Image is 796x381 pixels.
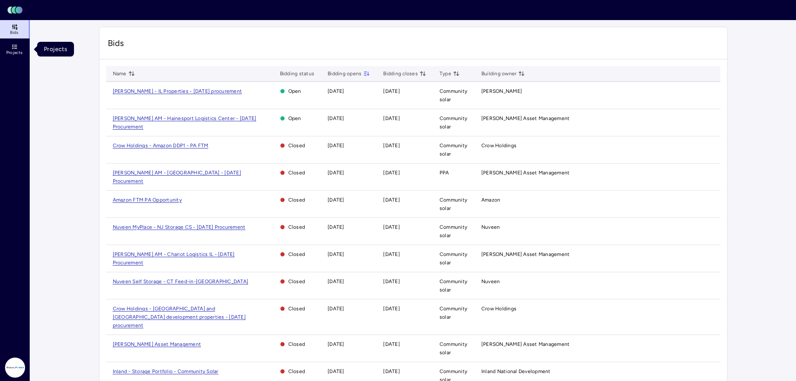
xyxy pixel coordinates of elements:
[383,368,400,374] time: [DATE]
[113,224,246,230] a: Nuveen MyPlace - NJ Storage CS - [DATE] Procurement
[280,277,315,286] span: Closed
[383,224,400,230] time: [DATE]
[113,306,246,328] a: Crow Holdings - [GEOGRAPHIC_DATA] and [GEOGRAPHIC_DATA] development properties - [DATE] procurement
[328,88,344,94] time: [DATE]
[475,191,720,218] td: Amazon
[433,191,475,218] td: Community solar
[383,170,400,176] time: [DATE]
[433,335,475,362] td: Community solar
[433,164,475,191] td: PPA
[280,304,315,313] span: Closed
[113,251,235,266] a: [PERSON_NAME] AM - Chariot Logistics IL - [DATE] Procurement
[37,42,74,56] div: Projects
[433,218,475,245] td: Community solar
[280,69,315,78] span: Bidding status
[383,306,400,312] time: [DATE]
[10,30,18,35] span: Bids
[113,115,257,130] a: [PERSON_NAME] AM - Hainesport Logistics Center - [DATE] Procurement
[383,88,400,94] time: [DATE]
[433,82,475,109] td: Community solar
[475,299,720,335] td: Crow Holdings
[113,143,209,148] a: Crow Holdings - Amazon DDP1 - PA FTM
[328,341,344,347] time: [DATE]
[280,250,315,258] span: Closed
[6,50,23,55] span: Projects
[328,224,344,230] time: [DATE]
[113,69,135,78] span: Name
[113,279,249,284] a: Nuveen Self Storage - CT Feed-in-[GEOGRAPHIC_DATA]
[453,70,460,77] button: toggle sorting
[433,272,475,299] td: Community solar
[433,109,475,136] td: Community solar
[475,82,720,109] td: [PERSON_NAME]
[475,335,720,362] td: [PERSON_NAME] Asset Management
[328,279,344,284] time: [DATE]
[280,141,315,150] span: Closed
[328,368,344,374] time: [DATE]
[363,70,370,77] button: toggle sorting
[280,87,315,95] span: Open
[328,170,344,176] time: [DATE]
[475,109,720,136] td: [PERSON_NAME] Asset Management
[328,69,370,78] span: Bidding opens
[328,197,344,203] time: [DATE]
[475,136,720,164] td: Crow Holdings
[328,143,344,148] time: [DATE]
[113,368,219,374] a: Inland - Storage Portfolio - Community Solar
[383,115,400,121] time: [DATE]
[433,299,475,335] td: Community solar
[433,136,475,164] td: Community solar
[280,340,315,348] span: Closed
[383,197,400,203] time: [DATE]
[113,197,182,203] a: Amazon FTM PA Opportunity
[113,88,242,94] a: [PERSON_NAME] - IL Properties - [DATE] procurement
[328,251,344,257] time: [DATE]
[475,272,720,299] td: Nuveen
[475,218,720,245] td: Nuveen
[475,245,720,272] td: [PERSON_NAME] Asset Management
[280,223,315,231] span: Closed
[280,196,315,204] span: Closed
[113,170,241,184] a: [PERSON_NAME] AM - [GEOGRAPHIC_DATA] - [DATE] Procurement
[328,306,344,312] time: [DATE]
[383,251,400,257] time: [DATE]
[5,358,25,378] img: Radial Power
[481,69,525,78] span: Building owner
[440,69,460,78] span: Type
[433,245,475,272] td: Community solar
[383,143,400,148] time: [DATE]
[280,367,315,376] span: Closed
[383,279,400,284] time: [DATE]
[475,164,720,191] td: [PERSON_NAME] Asset Management
[280,169,315,177] span: Closed
[383,69,426,78] span: Bidding closes
[108,37,719,49] span: Bids
[280,114,315,123] span: Open
[113,341,201,347] a: [PERSON_NAME] Asset Management
[328,115,344,121] time: [DATE]
[518,70,525,77] button: toggle sorting
[383,341,400,347] time: [DATE]
[128,70,135,77] button: toggle sorting
[420,70,426,77] button: toggle sorting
